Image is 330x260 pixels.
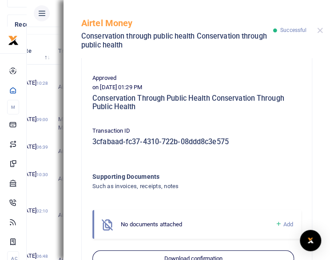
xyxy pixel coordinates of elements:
th: Date: activate to sort column descending [15,37,53,65]
a: Add [275,219,293,229]
p: Approved [92,74,301,83]
button: Close [317,28,323,33]
td: [DATE] [15,193,53,238]
span: Successful [280,27,306,33]
h5: 3cfabaad-fc37-4310-722b-08ddd8c3e575 [92,138,301,146]
span: No documents attached [121,221,182,228]
a: logo-small logo-large logo-large [8,36,19,43]
td: [DATE] [15,65,53,110]
td: [DATE] [15,110,53,137]
h4: Supporting Documents [92,172,301,181]
td: [DATE] [15,165,53,193]
td: Airtel Money [53,65,104,110]
h5: Airtel Money [81,18,273,28]
td: [DATE] [15,138,53,165]
td: Airtel Money [53,138,104,165]
h5: Conservation through public health Conservation through public health [81,32,273,49]
span: Add [283,221,293,228]
th: Transaction: activate to sort column ascending [53,37,104,65]
p: Transaction ID [92,126,301,136]
p: on [DATE] 01:29 PM [92,83,301,92]
h4: Such as invoices, receipts, notes [92,181,301,191]
img: logo-small [8,35,19,46]
h5: Conservation Through Public Health Conservation Through Public Health [92,94,301,111]
td: Airtel Money [53,193,104,238]
li: M [7,100,19,114]
div: Open Intercom Messenger [300,230,321,251]
td: Airtel Money [53,165,104,193]
td: MTN Mobile Money [53,110,104,137]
